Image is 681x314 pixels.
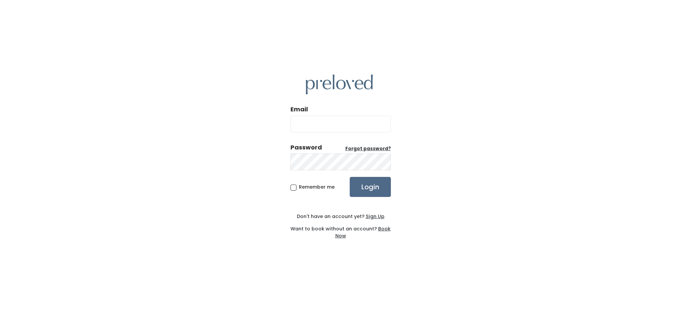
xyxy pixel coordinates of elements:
a: Sign Up [364,213,385,220]
div: Password [290,143,322,152]
a: Book Now [335,225,391,239]
img: preloved logo [306,75,373,94]
span: Remember me [299,184,335,190]
div: Don't have an account yet? [290,213,391,220]
a: Forgot password? [345,145,391,152]
input: Login [350,177,391,197]
div: Want to book without an account? [290,220,391,239]
label: Email [290,105,308,114]
u: Sign Up [366,213,385,220]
